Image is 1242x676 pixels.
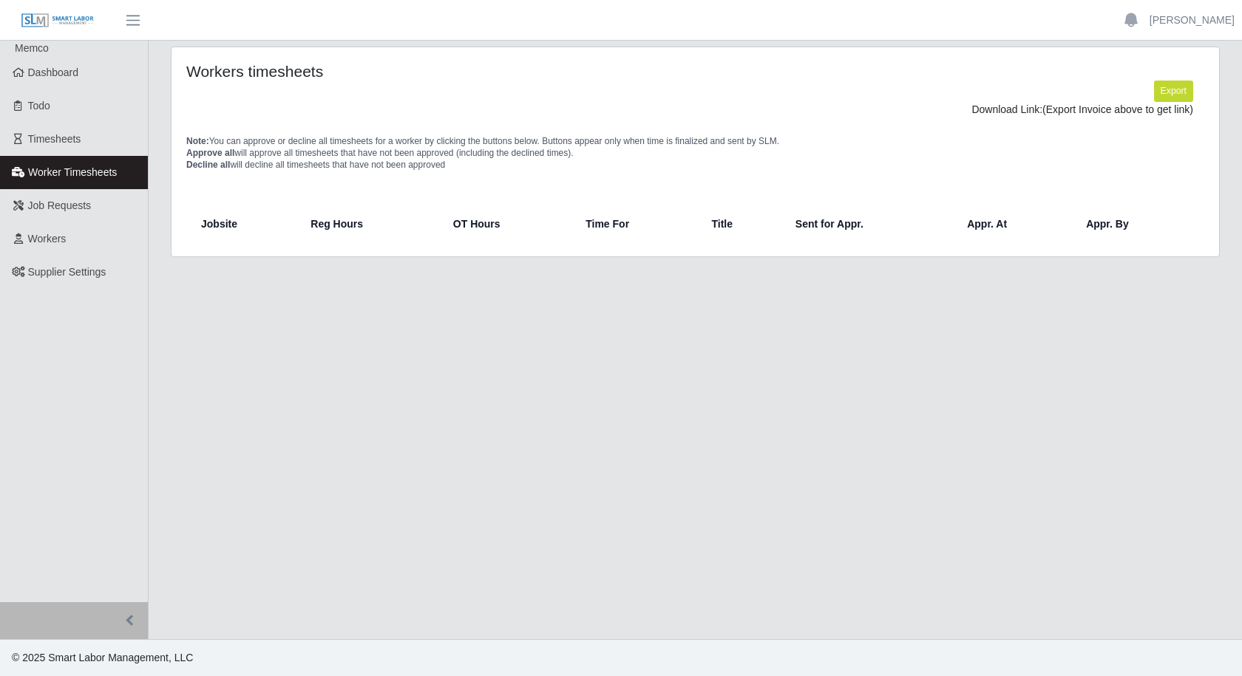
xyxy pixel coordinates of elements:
span: Memco [15,42,49,54]
h4: Workers timesheets [186,62,597,81]
span: Worker Timesheets [28,166,117,178]
th: Sent for Appr. [784,206,955,242]
span: Timesheets [28,133,81,145]
p: You can approve or decline all timesheets for a worker by clicking the buttons below. Buttons app... [186,135,1204,171]
th: OT Hours [441,206,574,242]
a: [PERSON_NAME] [1150,13,1235,28]
th: Appr. At [955,206,1074,242]
th: Title [699,206,783,242]
span: Supplier Settings [28,266,106,278]
div: Download Link: [197,102,1193,117]
img: SLM Logo [21,13,95,29]
th: Time For [574,206,699,242]
span: (Export Invoice above to get link) [1042,103,1193,115]
span: Job Requests [28,199,92,211]
span: © 2025 Smart Labor Management, LLC [12,652,193,663]
span: Todo [28,100,50,112]
span: Decline all [186,160,230,170]
span: Workers [28,233,67,245]
span: Note: [186,136,209,146]
th: Appr. By [1074,206,1198,242]
span: Dashboard [28,66,79,78]
span: Approve all [186,148,234,158]
th: Reg Hours [299,206,441,242]
th: Jobsite [192,206,299,242]
button: Export [1154,81,1193,101]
